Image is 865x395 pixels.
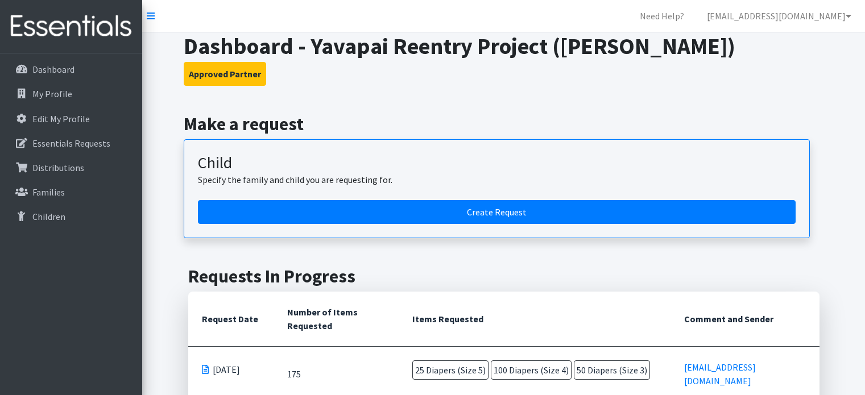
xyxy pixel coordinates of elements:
[5,58,138,81] a: Dashboard
[399,292,671,347] th: Items Requested
[32,186,65,198] p: Families
[5,7,138,45] img: HumanEssentials
[5,156,138,179] a: Distributions
[574,360,650,380] span: 50 Diapers (Size 3)
[198,200,796,224] a: Create a request for a child or family
[188,265,820,287] h2: Requests In Progress
[631,5,693,27] a: Need Help?
[32,64,75,75] p: Dashboard
[5,205,138,228] a: Children
[184,113,823,135] h2: Make a request
[698,5,860,27] a: [EMAIL_ADDRESS][DOMAIN_NAME]
[198,153,796,173] h3: Child
[213,363,240,376] span: [DATE]
[274,292,399,347] th: Number of Items Requested
[32,138,110,149] p: Essentials Requests
[491,360,572,380] span: 100 Diapers (Size 4)
[5,82,138,105] a: My Profile
[32,88,72,99] p: My Profile
[184,62,266,86] button: Approved Partner
[5,132,138,155] a: Essentials Requests
[32,162,84,173] p: Distributions
[5,181,138,203] a: Families
[198,173,796,186] p: Specify the family and child you are requesting for.
[32,113,90,124] p: Edit My Profile
[671,292,819,347] th: Comment and Sender
[32,211,65,222] p: Children
[5,107,138,130] a: Edit My Profile
[684,361,756,386] a: [EMAIL_ADDRESS][DOMAIN_NAME]
[412,360,489,380] span: 25 Diapers (Size 5)
[188,292,274,347] th: Request Date
[184,32,823,60] h1: Dashboard - Yavapai Reentry Project ([PERSON_NAME])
